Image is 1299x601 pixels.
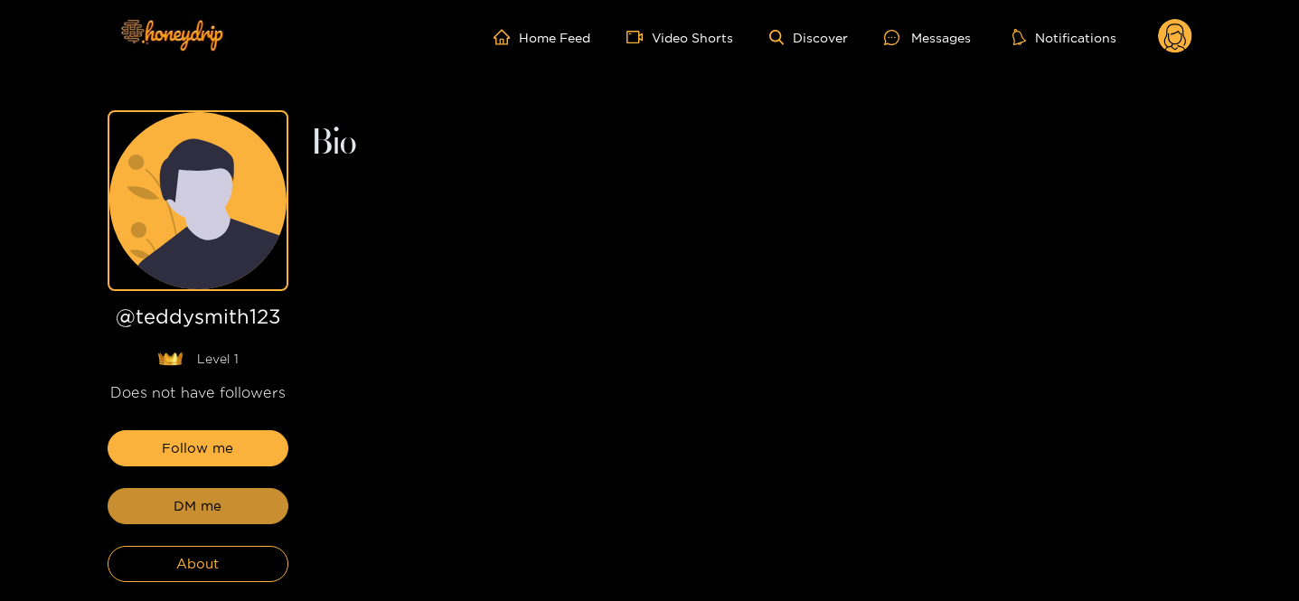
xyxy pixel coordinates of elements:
[176,553,219,575] span: About
[1007,28,1122,46] button: Notifications
[494,29,519,45] span: home
[197,350,239,368] span: Level 1
[108,382,288,403] div: Does not have followers
[626,29,733,45] a: Video Shorts
[108,488,288,524] button: DM me
[157,352,184,366] img: lavel grade
[626,29,652,45] span: video-camera
[884,27,971,48] div: Messages
[108,546,288,582] button: About
[174,495,221,517] span: DM me
[108,430,288,466] button: Follow me
[108,305,288,335] h1: @ teddysmith123
[494,29,590,45] a: Home Feed
[310,128,1192,159] h2: Bio
[162,437,233,459] span: Follow me
[769,30,848,45] a: Discover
